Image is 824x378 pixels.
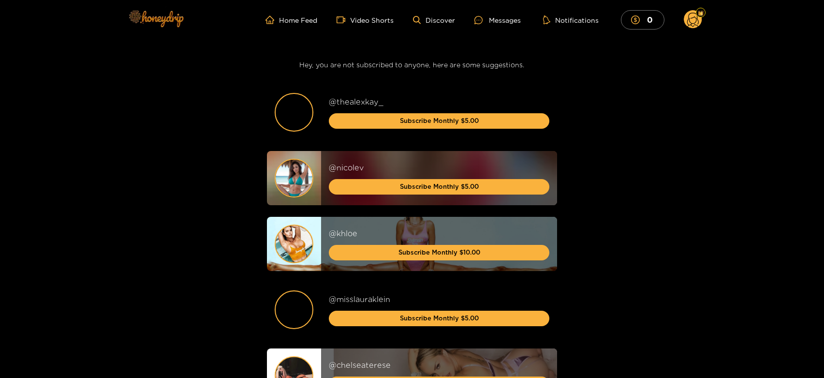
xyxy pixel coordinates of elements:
[398,247,480,257] span: Subscribe Monthly $10.00
[329,96,549,107] div: @ thealexkay_
[276,226,312,262] img: sfsdf
[337,15,350,24] span: video-camera
[400,313,479,323] span: Subscribe Monthly $5.00
[631,15,645,24] span: dollar
[646,15,654,25] mark: 0
[337,15,394,24] a: Video Shorts
[329,245,549,260] button: Subscribe Monthly $10.00
[265,15,317,24] a: Home Feed
[265,15,279,24] span: home
[329,179,549,195] button: Subscribe Monthly $5.00
[329,360,549,371] div: @ chelseaterese
[329,228,549,239] div: @ khloe
[400,181,479,191] span: Subscribe Monthly $5.00
[267,59,557,70] h3: Hey , you are not subscribed to anyone, here are some suggestions.
[329,294,549,305] div: @ misslauraklein
[474,15,521,26] div: Messages
[621,10,664,29] button: 0
[413,16,455,24] a: Discover
[540,15,602,25] button: Notifications
[329,162,549,173] div: @ nicolev
[400,116,479,125] span: Subscribe Monthly $5.00
[329,113,549,129] button: Subscribe Monthly $5.00
[276,160,312,197] img: sfsdf
[698,10,704,16] img: Fan Level
[329,311,549,326] button: Subscribe Monthly $5.00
